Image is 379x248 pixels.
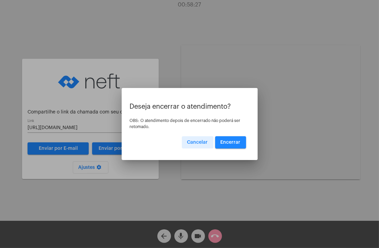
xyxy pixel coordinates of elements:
p: Deseja encerrar o atendimento? [130,103,249,110]
span: Encerrar [221,140,241,145]
span: OBS: O atendimento depois de encerrado não poderá ser retomado. [130,119,241,129]
button: Encerrar [215,136,246,148]
span: Cancelar [187,140,208,145]
button: Cancelar [182,136,213,148]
